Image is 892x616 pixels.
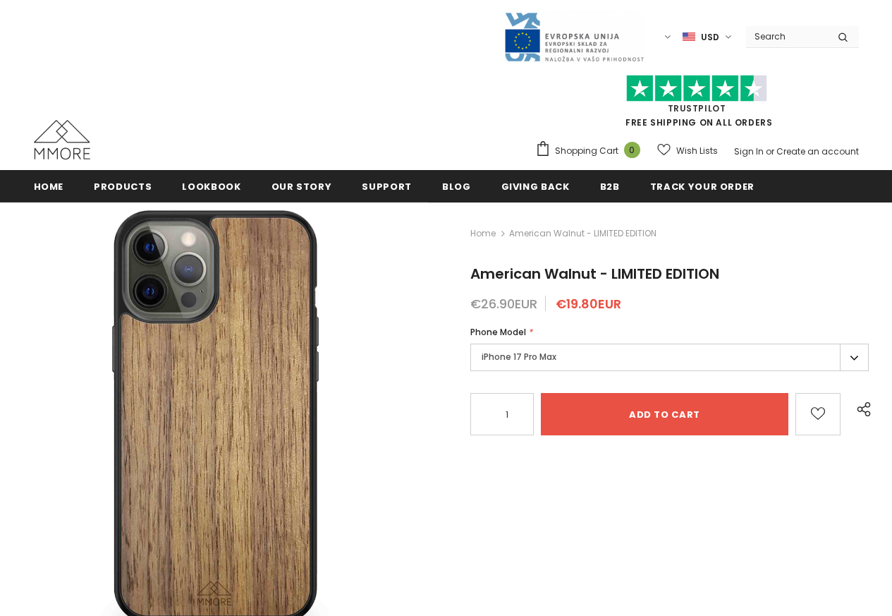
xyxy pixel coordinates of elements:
[541,393,788,435] input: Add to cart
[503,11,644,63] img: Javni Razpis
[182,170,240,202] a: Lookbook
[626,75,767,102] img: Trust Pilot Stars
[734,145,764,157] a: Sign In
[668,102,726,114] a: Trustpilot
[657,138,718,163] a: Wish Lists
[34,180,64,193] span: Home
[182,180,240,193] span: Lookbook
[701,30,719,44] span: USD
[470,344,869,371] label: iPhone 17 Pro Max
[556,295,621,313] span: €19.80EUR
[776,145,859,157] a: Create an account
[600,180,620,193] span: B2B
[509,225,656,242] span: American Walnut - LIMITED EDITION
[650,180,754,193] span: Track your order
[271,180,332,193] span: Our Story
[535,81,859,128] span: FREE SHIPPING ON ALL ORDERS
[766,145,774,157] span: or
[442,170,471,202] a: Blog
[271,170,332,202] a: Our Story
[650,170,754,202] a: Track your order
[503,30,644,42] a: Javni Razpis
[676,144,718,158] span: Wish Lists
[501,180,570,193] span: Giving back
[555,144,618,158] span: Shopping Cart
[94,180,152,193] span: Products
[362,180,412,193] span: support
[600,170,620,202] a: B2B
[624,142,640,158] span: 0
[470,295,537,313] span: €26.90EUR
[94,170,152,202] a: Products
[34,170,64,202] a: Home
[683,31,695,43] img: USD
[442,180,471,193] span: Blog
[470,264,719,284] span: American Walnut - LIMITED EDITION
[746,26,827,47] input: Search Site
[470,326,526,338] span: Phone Model
[34,120,90,159] img: MMORE Cases
[470,225,496,242] a: Home
[362,170,412,202] a: support
[535,140,647,162] a: Shopping Cart 0
[501,170,570,202] a: Giving back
